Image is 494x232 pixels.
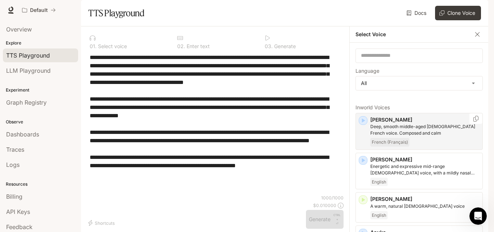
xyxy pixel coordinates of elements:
[370,123,480,136] p: Deep, smooth middle-aged male French voice. Composed and calm
[370,116,480,123] p: [PERSON_NAME]
[87,217,118,229] button: Shortcuts
[90,44,97,49] p: 0 1 .
[370,156,480,163] p: [PERSON_NAME]
[469,207,487,225] iframe: Intercom live chat
[370,138,409,147] span: French (Français)
[321,195,344,201] p: 1000 / 1000
[88,6,144,20] h1: TTS Playground
[185,44,210,49] p: Enter text
[273,44,296,49] p: Generate
[355,68,379,73] p: Language
[313,202,336,208] p: $ 0.010000
[97,44,127,49] p: Select voice
[30,7,48,13] p: Default
[356,76,482,90] div: All
[177,44,185,49] p: 0 2 .
[355,105,483,110] p: Inworld Voices
[370,203,480,210] p: A warm, natural female voice
[370,211,388,220] span: English
[370,195,480,203] p: [PERSON_NAME]
[435,6,481,20] button: Clone Voice
[405,6,429,20] a: Docs
[472,116,480,122] button: Copy Voice ID
[370,163,480,176] p: Energetic and expressive mid-range male voice, with a mildly nasal quality
[19,3,59,17] button: All workspaces
[370,178,388,186] span: English
[265,44,273,49] p: 0 3 .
